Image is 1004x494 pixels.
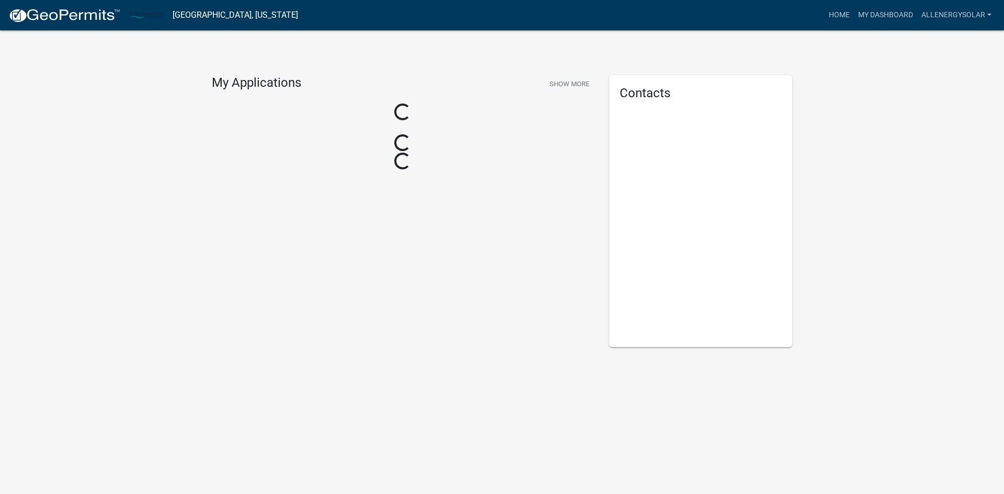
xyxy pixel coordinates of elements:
a: Home [825,5,854,25]
h4: My Applications [212,75,301,91]
img: Carlton County, Minnesota [129,8,164,22]
a: [GEOGRAPHIC_DATA], [US_STATE] [173,6,298,24]
a: AllEnergySolar [917,5,996,25]
a: My Dashboard [854,5,917,25]
h5: Contacts [620,86,782,101]
button: Show More [545,75,594,93]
